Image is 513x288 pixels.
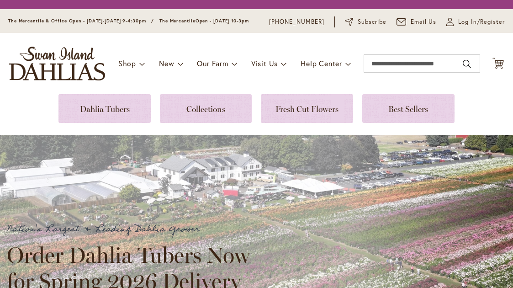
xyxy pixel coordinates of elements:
[411,17,437,27] span: Email Us
[458,17,505,27] span: Log In/Register
[8,18,196,24] span: The Mercantile & Office Open - [DATE]-[DATE] 9-4:30pm / The Mercantile
[269,17,324,27] a: [PHONE_NUMBER]
[118,59,136,68] span: Shop
[397,17,437,27] a: Email Us
[301,59,342,68] span: Help Center
[251,59,278,68] span: Visit Us
[463,57,471,71] button: Search
[9,47,105,80] a: store logo
[159,59,174,68] span: New
[358,17,386,27] span: Subscribe
[446,17,505,27] a: Log In/Register
[196,18,249,24] span: Open - [DATE] 10-3pm
[197,59,228,68] span: Our Farm
[345,17,386,27] a: Subscribe
[7,222,258,237] p: Nation's Largest & Leading Dahlia Grower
